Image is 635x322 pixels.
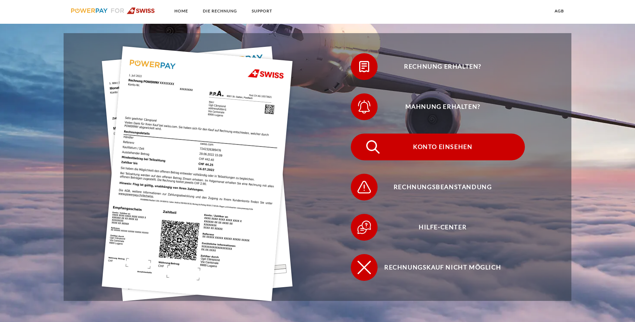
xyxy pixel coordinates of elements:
span: Rechnungskauf nicht möglich [361,254,525,281]
span: Rechnungsbeanstandung [361,174,525,200]
img: qb_bill.svg [356,58,373,75]
img: logo-swiss.svg [71,7,155,14]
button: Rechnung erhalten? [351,53,525,80]
button: Rechnungsbeanstandung [351,174,525,200]
span: Hilfe-Center [361,214,525,241]
span: Mahnung erhalten? [361,93,525,120]
button: Hilfe-Center [351,214,525,241]
button: Mahnung erhalten? [351,93,525,120]
a: agb [549,5,570,17]
img: qb_warning.svg [356,179,373,195]
button: Konto einsehen [351,134,525,160]
button: Rechnungskauf nicht möglich [351,254,525,281]
img: qb_help.svg [356,219,373,236]
a: SUPPORT [246,5,278,17]
img: qb_search.svg [365,139,381,155]
a: Home [169,5,194,17]
a: DIE RECHNUNG [197,5,243,17]
span: Rechnung erhalten? [361,53,525,80]
img: qb_close.svg [356,259,373,276]
img: single_invoice_swiss_de.jpg [102,46,293,301]
span: Konto einsehen [361,134,525,160]
img: qb_bell.svg [356,98,373,115]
